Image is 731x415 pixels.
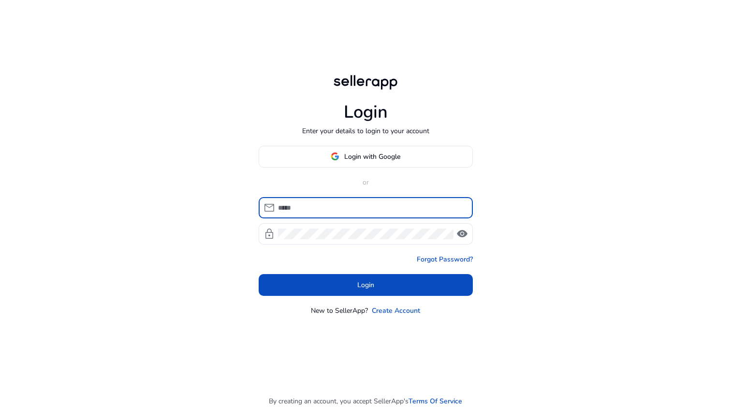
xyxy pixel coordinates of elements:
[302,126,429,136] p: Enter your details to login to your account
[259,146,473,168] button: Login with Google
[417,254,473,264] a: Forgot Password?
[372,306,420,316] a: Create Account
[409,396,462,406] a: Terms Of Service
[263,202,275,214] span: mail
[263,228,275,240] span: lock
[259,177,473,187] p: or
[344,152,400,162] span: Login with Google
[259,274,473,296] button: Login
[357,280,374,290] span: Login
[311,306,368,316] p: New to SellerApp?
[344,102,388,123] h1: Login
[456,228,468,240] span: visibility
[331,152,339,161] img: google-logo.svg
